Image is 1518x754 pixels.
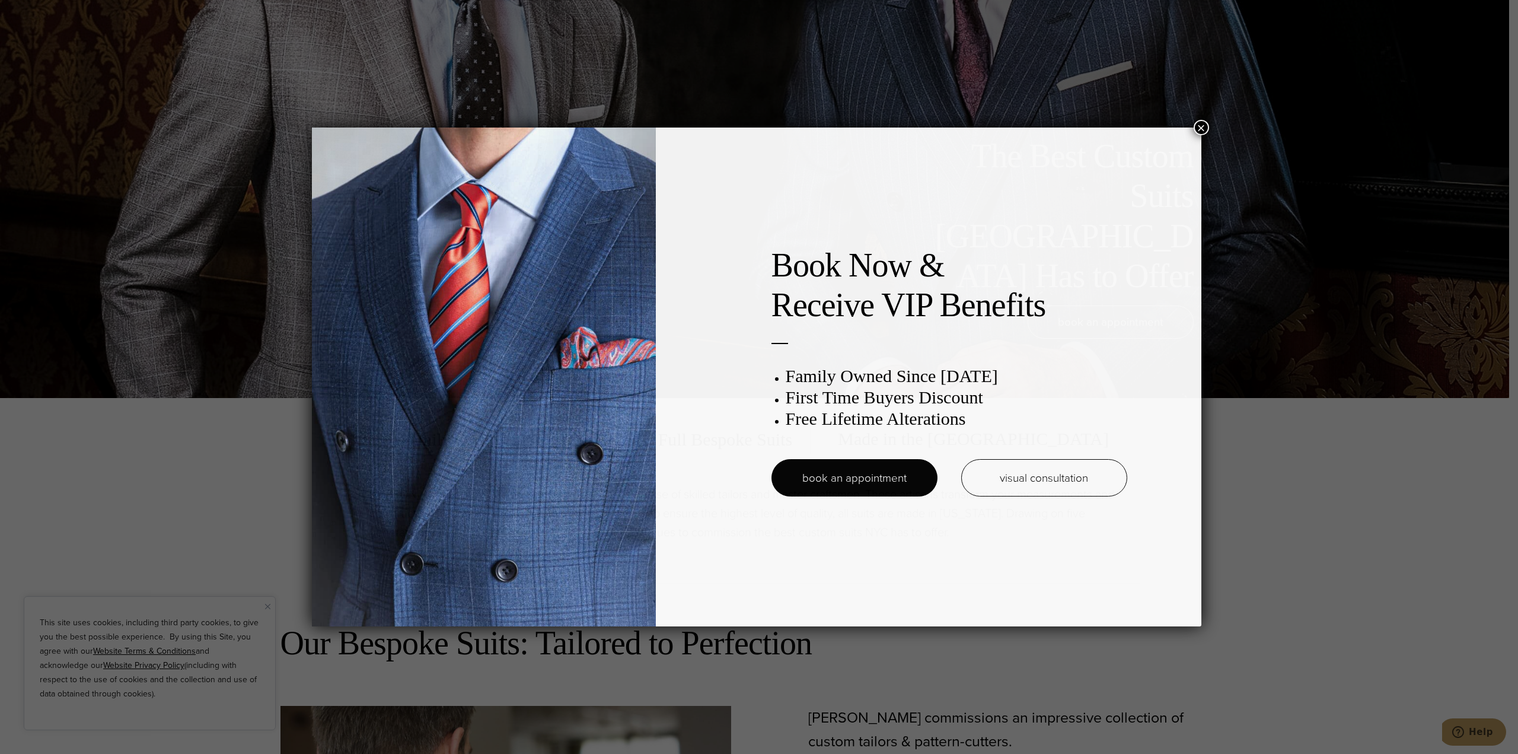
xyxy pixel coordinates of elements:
a: book an appointment [771,459,937,497]
h3: Family Owned Since [DATE] [786,365,1127,387]
h3: First Time Buyers Discount [786,387,1127,408]
h3: Free Lifetime Alterations [786,408,1127,430]
h2: Book Now & Receive VIP Benefits [771,246,1127,325]
span: Help [27,8,51,19]
a: visual consultation [961,459,1127,497]
button: Close [1194,120,1209,135]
